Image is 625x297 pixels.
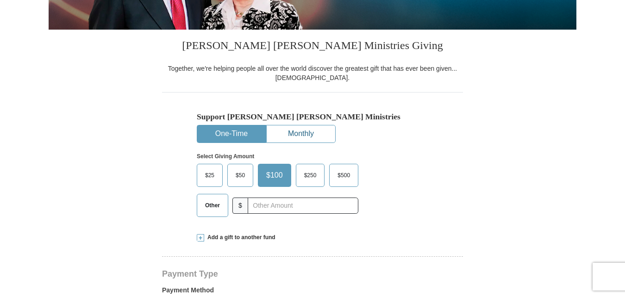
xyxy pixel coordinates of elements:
span: $250 [300,168,321,182]
span: Add a gift to another fund [204,234,275,241]
span: $25 [200,168,219,182]
strong: Select Giving Amount [197,153,254,160]
span: Other [200,198,225,212]
button: Monthly [267,125,335,142]
span: $100 [262,168,287,182]
span: $500 [333,168,355,182]
div: Together, we're helping people all over the world discover the greatest gift that has ever been g... [162,64,463,82]
h3: [PERSON_NAME] [PERSON_NAME] Ministries Giving [162,30,463,64]
span: $50 [231,168,250,182]
h4: Payment Type [162,270,463,278]
span: $ [232,198,248,214]
button: One-Time [197,125,266,142]
input: Other Amount [248,198,358,214]
h5: Support [PERSON_NAME] [PERSON_NAME] Ministries [197,112,428,122]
